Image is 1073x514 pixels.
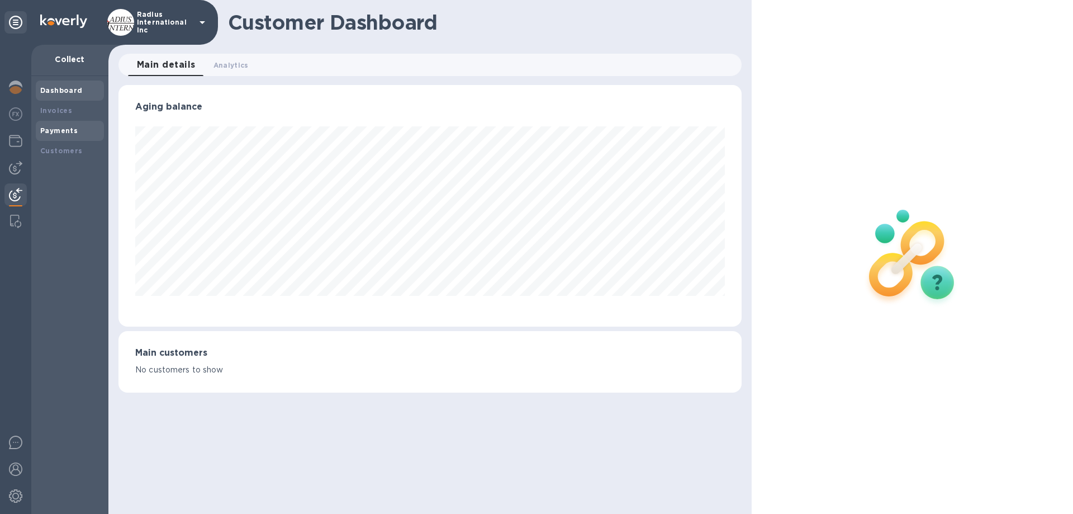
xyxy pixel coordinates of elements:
img: Wallets [9,134,22,148]
b: Customers [40,147,83,155]
h3: Aging balance [135,102,725,112]
p: Collect [40,54,99,65]
p: No customers to show [135,364,725,376]
b: Dashboard [40,86,83,95]
b: Payments [40,126,78,135]
div: Unpin categories [4,11,27,34]
b: Invoices [40,106,72,115]
img: Foreign exchange [9,107,22,121]
h1: Customer Dashboard [228,11,734,34]
p: Radius International Inc [137,11,193,34]
h3: Main customers [135,348,725,359]
span: Main details [137,57,196,73]
span: Analytics [213,59,249,71]
img: Logo [40,15,87,28]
